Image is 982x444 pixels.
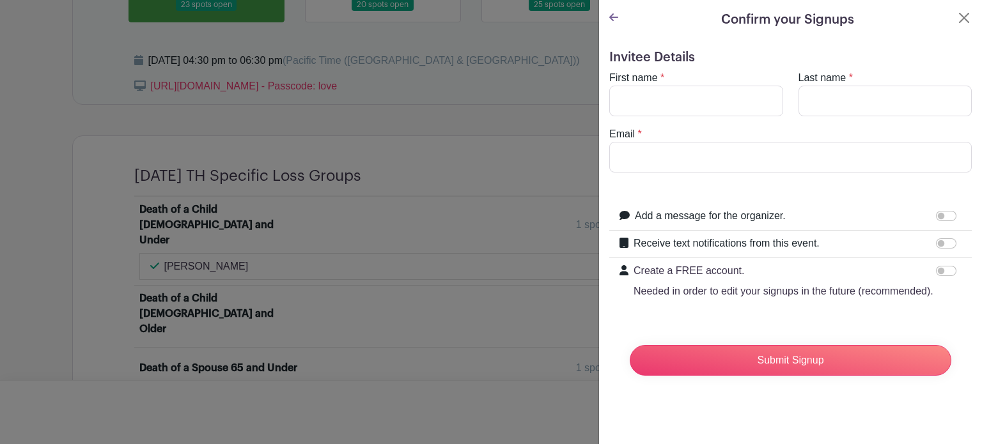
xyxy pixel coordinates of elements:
[634,284,933,299] p: Needed in order to edit your signups in the future (recommended).
[635,208,786,224] label: Add a message for the organizer.
[609,70,658,86] label: First name
[634,236,820,251] label: Receive text notifications from this event.
[721,10,854,29] h5: Confirm your Signups
[609,50,972,65] h5: Invitee Details
[799,70,846,86] label: Last name
[956,10,972,26] button: Close
[609,126,635,142] label: Email
[630,345,951,376] input: Submit Signup
[634,263,933,279] p: Create a FREE account.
